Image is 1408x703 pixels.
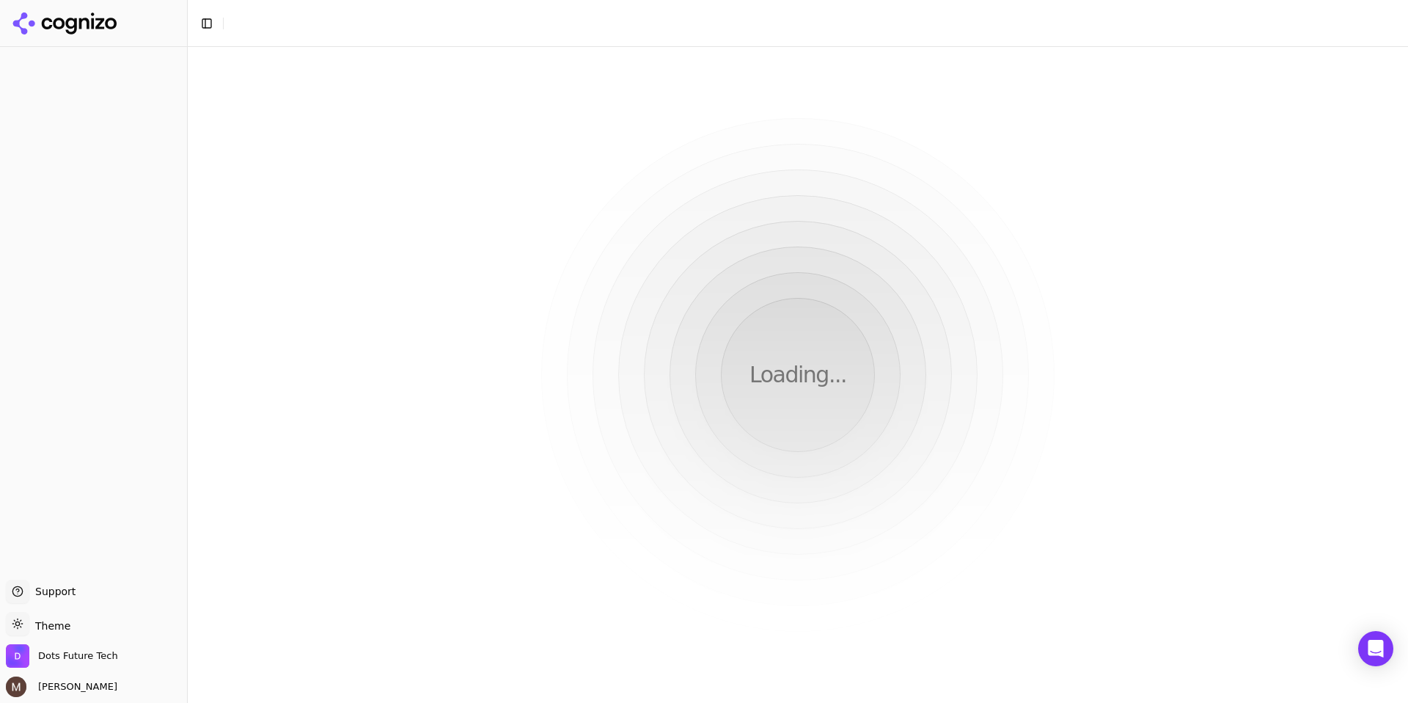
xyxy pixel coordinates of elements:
span: Theme [29,620,70,632]
button: Open user button [6,677,117,697]
div: Open Intercom Messenger [1358,631,1393,666]
span: [PERSON_NAME] [32,680,117,693]
img: Dots Future Tech [6,644,29,668]
span: Dots Future Tech [38,649,118,663]
img: Martyn Strydom [6,677,26,697]
span: Support [29,584,76,599]
button: Open organization switcher [6,644,118,668]
p: Loading... [749,362,846,388]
